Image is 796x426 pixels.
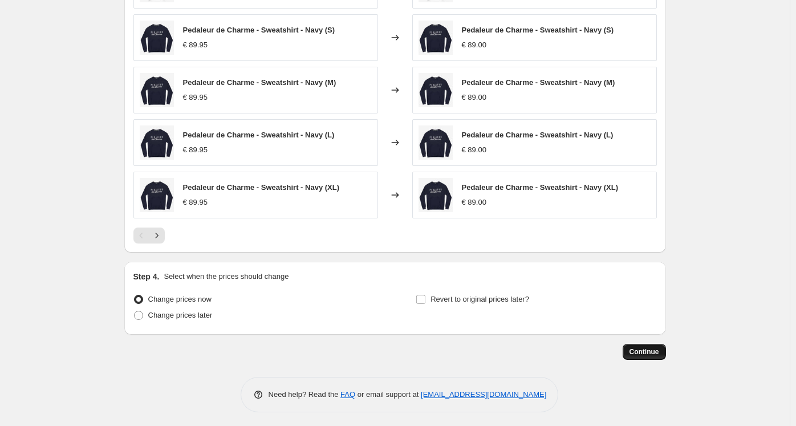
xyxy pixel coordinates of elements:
span: Revert to original prices later? [431,295,529,303]
p: Select when the prices should change [164,271,289,282]
div: € 89.95 [183,39,208,51]
a: FAQ [340,390,355,399]
div: € 89.00 [462,39,486,51]
span: Pedaleur de Charme - Sweatshirt - Navy (S) [183,26,335,34]
span: Continue [630,347,659,356]
span: Pedaleur de Charme - Sweatshirt - Navy (XL) [183,183,340,192]
div: € 89.95 [183,144,208,156]
span: Pedaleur de Charme - Sweatshirt - Navy (L) [462,131,614,139]
h2: Step 4. [133,271,160,282]
span: Change prices now [148,295,212,303]
div: € 89.95 [183,197,208,208]
nav: Pagination [133,228,165,244]
img: La_Machine_Pedaleur_de_Charme_Navy_Sweatshirt_Flat_80x.jpg [419,178,453,212]
span: Pedaleur de Charme - Sweatshirt - Navy (L) [183,131,335,139]
div: € 89.00 [462,197,486,208]
span: Change prices later [148,311,213,319]
img: La_Machine_Pedaleur_de_Charme_Navy_Sweatshirt_Flat_80x.jpg [419,125,453,160]
span: Pedaleur de Charme - Sweatshirt - Navy (S) [462,26,614,34]
button: Next [149,228,165,244]
img: La_Machine_Pedaleur_de_Charme_Navy_Sweatshirt_Flat_80x.jpg [140,73,174,107]
span: or email support at [355,390,421,399]
button: Continue [623,344,666,360]
span: Need help? Read the [269,390,341,399]
img: La_Machine_Pedaleur_de_Charme_Navy_Sweatshirt_Flat_80x.jpg [140,21,174,55]
img: La_Machine_Pedaleur_de_Charme_Navy_Sweatshirt_Flat_80x.jpg [419,73,453,107]
span: Pedaleur de Charme - Sweatshirt - Navy (XL) [462,183,619,192]
div: € 89.00 [462,144,486,156]
span: Pedaleur de Charme - Sweatshirt - Navy (M) [183,78,336,87]
span: Pedaleur de Charme - Sweatshirt - Navy (M) [462,78,615,87]
a: [EMAIL_ADDRESS][DOMAIN_NAME] [421,390,546,399]
div: € 89.00 [462,92,486,103]
img: La_Machine_Pedaleur_de_Charme_Navy_Sweatshirt_Flat_80x.jpg [419,21,453,55]
img: La_Machine_Pedaleur_de_Charme_Navy_Sweatshirt_Flat_80x.jpg [140,125,174,160]
img: La_Machine_Pedaleur_de_Charme_Navy_Sweatshirt_Flat_80x.jpg [140,178,174,212]
div: € 89.95 [183,92,208,103]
